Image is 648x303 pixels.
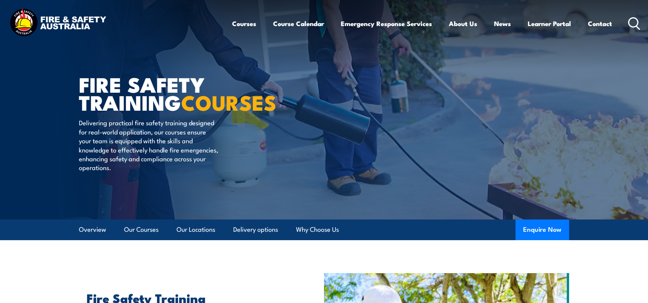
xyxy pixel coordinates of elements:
h2: Fire Safety Training [87,292,289,303]
a: Overview [79,219,106,240]
a: News [494,13,511,34]
a: About Us [449,13,477,34]
a: Course Calendar [273,13,324,34]
a: Contact [588,13,612,34]
a: Emergency Response Services [341,13,432,34]
strong: COURSES [181,86,277,118]
button: Enquire Now [515,219,569,240]
a: Why Choose Us [296,219,339,240]
p: Delivering practical fire safety training designed for real-world application, our courses ensure... [79,118,219,172]
a: Our Courses [124,219,159,240]
h1: FIRE SAFETY TRAINING [79,75,268,111]
a: Courses [232,13,256,34]
a: Delivery options [233,219,278,240]
a: Learner Portal [528,13,571,34]
a: Our Locations [177,219,215,240]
